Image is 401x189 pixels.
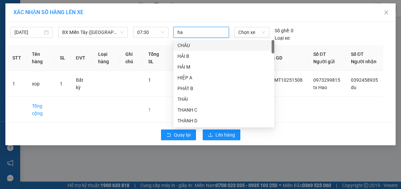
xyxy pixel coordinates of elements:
span: 07:30 [137,27,165,37]
span: Chọn xe [238,27,265,37]
div: THÁI [177,96,270,103]
span: tx Hao [313,85,327,90]
td: Bất kỳ [71,71,93,97]
span: 0973299815 [313,77,340,83]
th: Tổng SL [143,45,168,71]
div: HẢI M [173,62,274,72]
span: rollback [166,133,171,138]
div: THANH C [177,106,270,114]
div: CHÂU [173,40,274,51]
div: HẢI B [177,52,270,60]
div: THANH C [173,105,274,115]
span: close [384,10,389,15]
th: Tên hàng [27,45,54,71]
div: THÁI [173,94,274,105]
th: Mã GD [263,45,308,71]
div: PHÁT B [177,85,270,92]
div: 0 [275,27,293,34]
div: THÀNH D [173,115,274,126]
span: PVMT10251508 [268,77,303,83]
div: THÀNH D [177,117,270,124]
button: rollbackQuay lại [161,129,196,140]
span: Người nhận [351,59,376,64]
button: Close [377,3,396,22]
td: 40.000 [168,97,198,123]
div: HẢI B [173,51,274,62]
th: Ghi chú [120,45,143,71]
th: Loại hàng [93,45,120,71]
div: PHÁT B [173,83,274,94]
td: Tổng cộng [27,97,54,123]
th: Tổng cước [168,45,198,71]
div: CHÂU [177,42,270,49]
td: 1 [7,71,27,97]
span: down [120,30,124,34]
span: Số ĐT [351,51,364,57]
td: xop [27,71,54,97]
td: 1 [143,97,168,123]
div: HIỆP A [173,72,274,83]
span: 1 [60,81,63,86]
span: Lên hàng [215,131,235,139]
span: du [351,85,356,90]
span: Quay lại [174,131,191,139]
th: SL [54,45,71,71]
div: HIỆP A [177,74,270,81]
button: uploadLên hàng [203,129,240,140]
span: upload [208,133,213,138]
span: Số ghế: [275,27,290,34]
span: Số ĐT [313,51,326,57]
th: STT [7,45,27,71]
td: 1 [263,97,308,123]
span: 0392458935 [351,77,378,83]
span: Người gửi [313,59,335,64]
th: ĐVT [71,45,93,71]
span: Loại xe: [275,34,290,42]
input: 12/10/2025 [14,29,43,36]
span: 1 [148,77,151,83]
div: HẢI M [177,63,270,71]
span: BX Miền Tây (Hàng Ngoài) [62,27,124,37]
span: XÁC NHẬN SỐ HÀNG LÊN XE [13,9,83,15]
